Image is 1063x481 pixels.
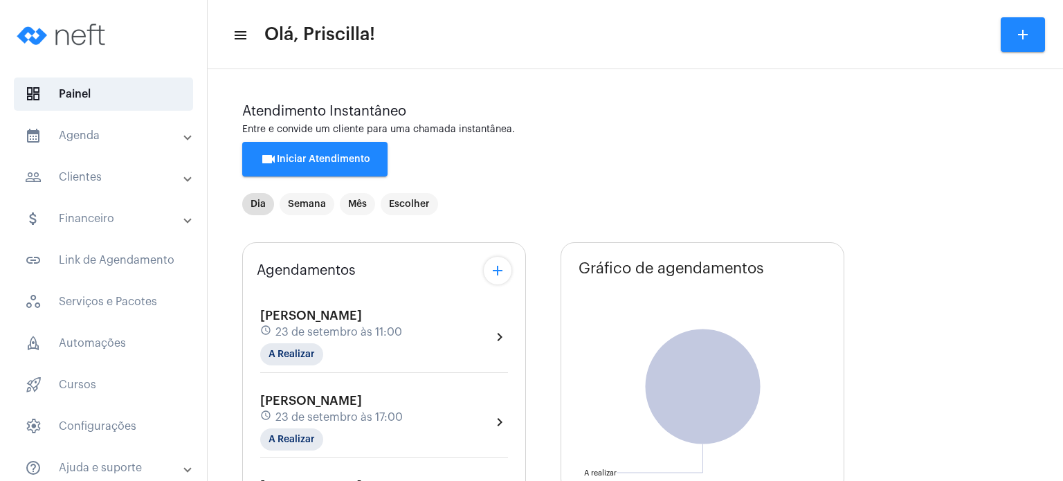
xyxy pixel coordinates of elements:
mat-expansion-panel-header: sidenav iconClientes [8,161,207,194]
mat-icon: chevron_right [491,414,508,430]
span: 23 de setembro às 17:00 [275,411,403,424]
span: Configurações [14,410,193,443]
mat-chip: A Realizar [260,428,323,451]
mat-panel-title: Agenda [25,127,185,144]
div: Entre e convide um cliente para uma chamada instantânea. [242,125,1028,135]
mat-panel-title: Financeiro [25,210,185,227]
text: A realizar [584,469,617,477]
mat-chip: A Realizar [260,343,323,365]
mat-icon: sidenav icon [25,252,42,269]
mat-icon: schedule [260,410,273,425]
mat-icon: sidenav icon [25,169,42,185]
mat-panel-title: Clientes [25,169,185,185]
mat-icon: schedule [260,325,273,340]
span: Agendamentos [257,263,356,278]
mat-expansion-panel-header: sidenav iconFinanceiro [8,202,207,235]
mat-icon: chevron_right [491,329,508,345]
mat-chip: Semana [280,193,334,215]
span: sidenav icon [25,335,42,352]
span: sidenav icon [25,293,42,310]
mat-chip: Dia [242,193,274,215]
div: Atendimento Instantâneo [242,104,1028,119]
mat-icon: add [1015,26,1031,43]
span: 23 de setembro às 11:00 [275,326,402,338]
img: logo-neft-novo-2.png [11,7,115,62]
span: Link de Agendamento [14,244,193,277]
mat-icon: sidenav icon [25,460,42,476]
mat-panel-title: Ajuda e suporte [25,460,185,476]
span: Gráfico de agendamentos [579,260,764,277]
mat-expansion-panel-header: sidenav iconAgenda [8,119,207,152]
mat-icon: sidenav icon [25,210,42,227]
span: sidenav icon [25,376,42,393]
span: Olá, Priscilla! [264,24,375,46]
mat-icon: videocam [260,151,277,167]
span: [PERSON_NAME] [260,394,362,407]
mat-icon: sidenav icon [25,127,42,144]
button: Iniciar Atendimento [242,142,388,176]
span: sidenav icon [25,418,42,435]
span: Cursos [14,368,193,401]
mat-icon: sidenav icon [233,27,246,44]
span: sidenav icon [25,86,42,102]
span: Automações [14,327,193,360]
mat-chip: Mês [340,193,375,215]
mat-chip: Escolher [381,193,438,215]
span: [PERSON_NAME] [260,309,362,322]
span: Painel [14,78,193,111]
mat-icon: add [489,262,506,279]
span: Serviços e Pacotes [14,285,193,318]
span: Iniciar Atendimento [260,154,370,164]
